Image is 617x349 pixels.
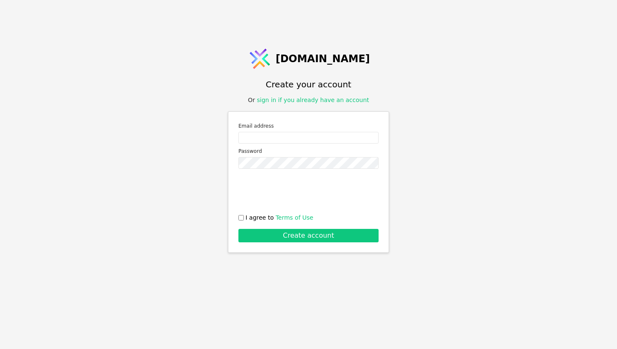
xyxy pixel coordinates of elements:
[266,78,351,91] h1: Create your account
[238,147,379,155] label: Password
[238,215,244,220] input: I agree to Terms of Use
[238,157,379,169] input: Password
[238,132,379,144] input: Email address
[238,229,379,242] button: Create account
[247,46,370,71] a: [DOMAIN_NAME]
[245,176,372,208] iframe: reCAPTCHA
[246,213,313,222] span: I agree to
[276,214,314,221] a: Terms of Use
[248,96,369,105] div: Or
[257,97,369,103] a: sign in if you already have an account
[238,122,379,130] label: Email address
[276,51,370,66] span: [DOMAIN_NAME]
